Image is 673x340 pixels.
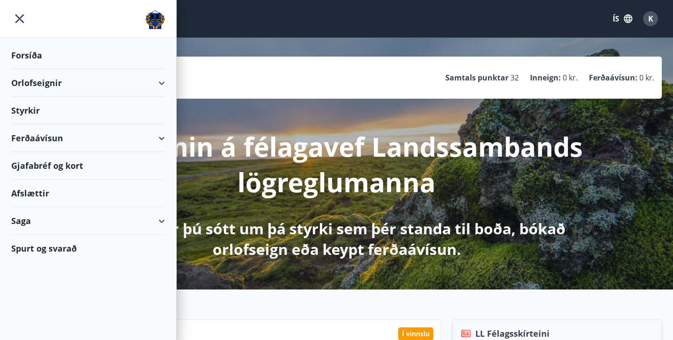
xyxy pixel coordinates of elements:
p: Velkomin á félagavef Landssambands lögreglumanna [90,129,583,200]
div: Spurt og svarað [11,235,165,262]
p: Hér getur þú sótt um þá styrki sem þér standa til boða, bókað orlofseign eða keypt ferðaávísun. [90,218,583,260]
div: Gjafabréf og kort [11,152,165,180]
div: Forsíða [11,42,165,69]
div: Afslættir [11,180,165,207]
button: K [639,7,662,30]
button: menu [11,10,28,27]
span: 32 [510,72,519,83]
button: ÍS [608,10,637,27]
p: Inneign : [530,72,561,83]
img: union_logo [145,10,165,29]
span: 0 kr. [639,72,654,83]
span: LL Félagsskírteini [475,327,550,340]
p: Samtals punktar [445,72,508,83]
span: 0 kr. [563,72,578,83]
p: Ferðaávísun : [589,72,637,83]
div: Saga [11,207,165,235]
div: Ferðaávísun [11,124,165,152]
span: K [648,14,653,24]
div: Styrkir [11,97,165,124]
div: Orlofseignir [11,69,165,97]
